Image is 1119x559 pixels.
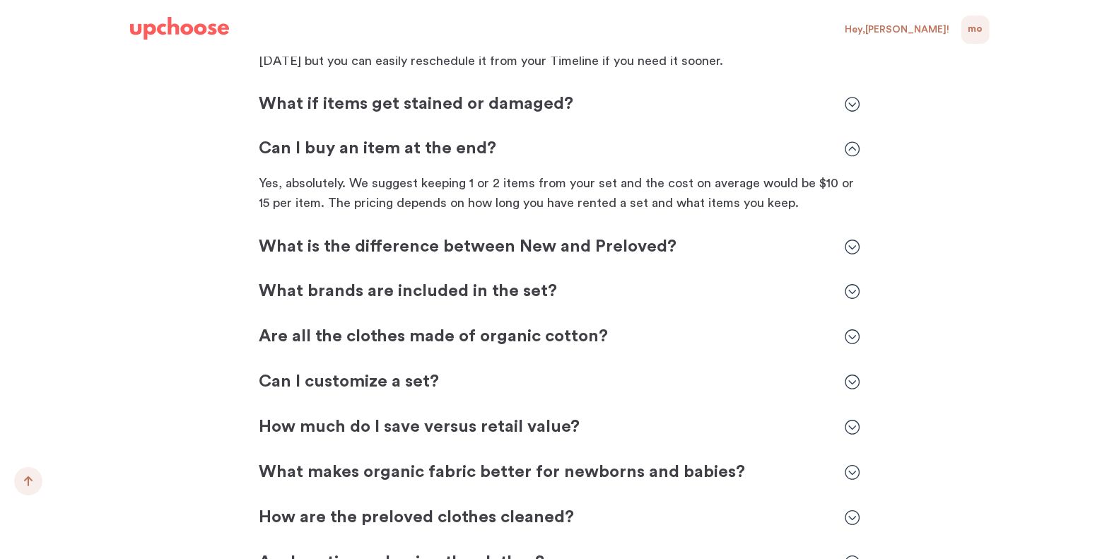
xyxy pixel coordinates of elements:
[259,416,860,439] div: How much do I save versus retail value?
[259,93,860,116] div: What if items get stained or damaged?
[259,138,831,160] p: Can I buy an item at the end?
[259,160,860,213] div: Can I buy an item at the end?
[259,461,831,484] p: What makes organic fabric better for newborns and babies?
[130,14,229,43] a: UpChoose
[259,326,860,348] div: Are all the clothes made of organic cotton?
[259,281,860,303] div: What brands are included in the set?
[259,507,831,529] p: How are the preloved clothes cleaned?
[130,17,229,40] img: UpChoose
[259,461,860,484] div: What makes organic fabric better for newborns and babies?
[259,138,860,160] div: Can I buy an item at the end?
[259,371,860,394] div: Can I customize a set?
[845,23,950,36] div: Hey, [PERSON_NAME] !
[259,93,831,116] p: What if items get stained or damaged?
[259,326,831,348] p: Are all the clothes made of organic cotton?
[259,236,860,259] div: What is the difference between New and Preloved?
[259,236,831,259] p: What is the difference between New and Preloved?
[968,21,983,38] span: MO
[259,507,860,529] div: How are the preloved clothes cleaned?
[259,173,860,213] p: Yes, absolutely. We suggest keeping 1 or 2 items from your set and the cost on average would be $...
[259,371,831,394] p: Can I customize a set?
[259,416,831,439] p: How much do I save versus retail value?
[259,281,831,303] p: What brands are included in the set?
